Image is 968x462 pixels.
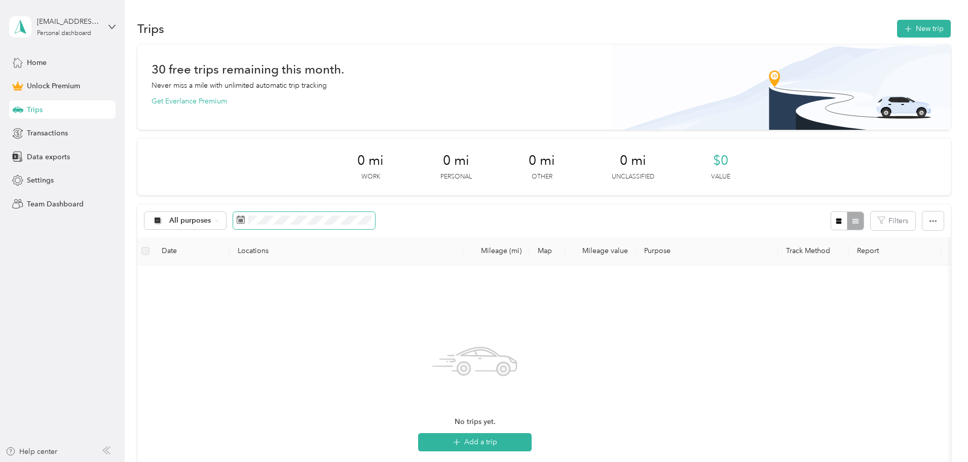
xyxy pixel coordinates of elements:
th: Mileage value [565,237,636,265]
img: Banner [612,45,951,130]
button: Filters [871,211,915,230]
button: Add a trip [418,433,532,451]
button: New trip [897,20,951,38]
span: Trips [27,104,43,115]
span: $0 [713,153,728,169]
div: [EMAIL_ADDRESS][DOMAIN_NAME] [37,16,100,27]
th: Mileage (mi) [463,237,530,265]
span: No trips yet. [455,416,496,428]
div: Personal dashboard [37,30,91,37]
p: Personal [440,172,472,182]
button: Get Everlance Premium [152,96,227,106]
span: Transactions [27,128,68,138]
span: Team Dashboard [27,199,84,209]
h1: Trips [137,23,164,34]
th: Track Method [778,237,849,265]
span: 0 mi [357,153,384,169]
p: Never miss a mile with unlimited automatic trip tracking [152,80,327,91]
span: 0 mi [529,153,555,169]
iframe: Everlance-gr Chat Button Frame [911,405,968,462]
span: 0 mi [443,153,469,169]
span: Home [27,57,47,68]
button: Help center [6,446,57,457]
th: Date [154,237,230,265]
th: Locations [230,237,463,265]
p: Unclassified [612,172,654,182]
h1: 30 free trips remaining this month. [152,64,344,75]
p: Value [711,172,730,182]
span: Settings [27,175,54,186]
span: Data exports [27,152,70,162]
p: Other [532,172,552,182]
span: 0 mi [620,153,646,169]
span: All purposes [169,217,211,224]
th: Map [530,237,565,265]
span: Unlock Premium [27,81,80,91]
th: Purpose [636,237,778,265]
th: Report [849,237,941,265]
p: Work [361,172,380,182]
